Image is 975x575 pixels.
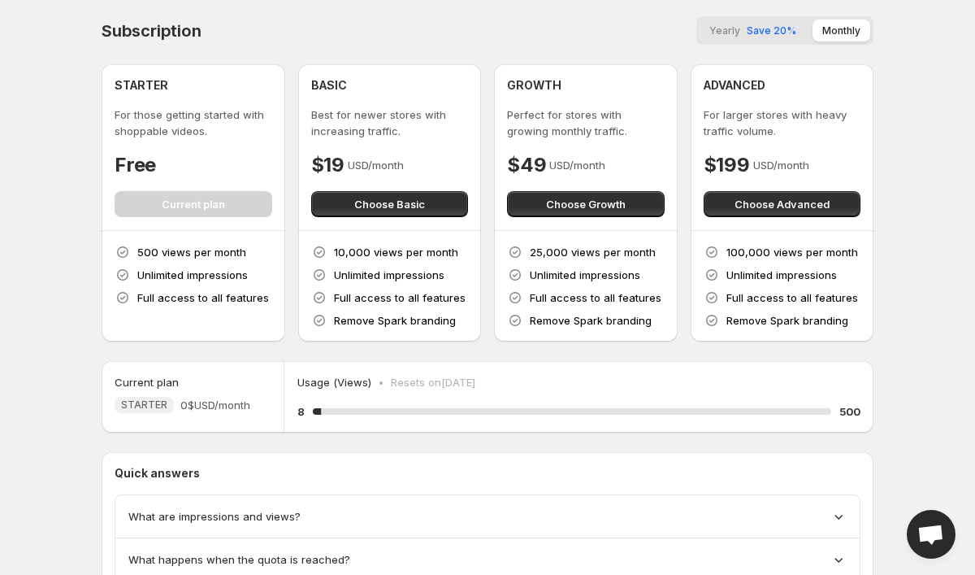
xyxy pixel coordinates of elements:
[115,152,156,178] h4: Free
[812,20,870,41] button: Monthly
[128,551,350,568] span: What happens when the quota is reached?
[747,24,796,37] span: Save 20%
[334,312,456,329] p: Remove Spark branding
[391,374,475,390] p: Resets on [DATE]
[115,374,179,390] h5: Current plan
[507,107,665,139] p: Perfect for stores with growing monthly traffic.
[115,465,860,481] p: Quick answers
[311,77,347,94] h4: BASIC
[726,267,837,283] p: Unlimited impressions
[115,107,272,139] p: For those getting started with shoppable videos.
[726,312,848,329] p: Remove Spark branding
[507,191,665,217] button: Choose Growth
[354,196,425,212] span: Choose Basic
[297,403,305,420] h5: 8
[530,312,652,329] p: Remove Spark branding
[530,244,656,260] p: 25,000 views per month
[137,290,269,306] p: Full access to all features
[726,290,858,306] p: Full access to all features
[102,21,201,41] h4: Subscription
[115,77,168,94] h4: STARTER
[507,152,546,178] h4: $49
[507,77,561,94] h4: GROWTH
[311,152,344,178] h4: $19
[348,157,404,173] p: USD/month
[907,510,955,559] a: Open chat
[311,191,469,217] button: Choose Basic
[700,20,806,41] button: YearlySave 20%
[709,24,740,37] span: Yearly
[753,157,809,173] p: USD/month
[704,77,765,94] h4: ADVANCED
[734,196,830,212] span: Choose Advanced
[334,290,466,306] p: Full access to all features
[704,191,861,217] button: Choose Advanced
[121,399,167,412] span: STARTER
[180,397,250,413] span: 0$ USD/month
[726,244,858,260] p: 100,000 views per month
[704,107,861,139] p: For larger stores with heavy traffic volume.
[530,290,661,306] p: Full access to all features
[530,267,640,283] p: Unlimited impressions
[128,508,301,525] span: What are impressions and views?
[297,374,371,390] p: Usage (Views)
[334,267,444,283] p: Unlimited impressions
[137,267,248,283] p: Unlimited impressions
[311,107,469,139] p: Best for newer stores with increasing traffic.
[839,403,860,420] h5: 500
[334,244,458,260] p: 10,000 views per month
[549,157,605,173] p: USD/month
[546,196,626,212] span: Choose Growth
[378,374,384,390] p: •
[704,152,750,178] h4: $199
[137,244,246,260] p: 500 views per month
